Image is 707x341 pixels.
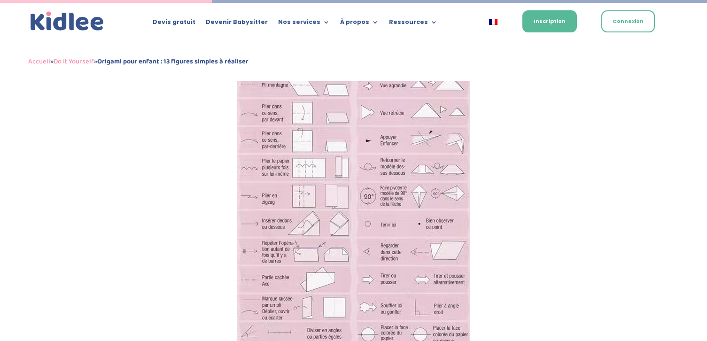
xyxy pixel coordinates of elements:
a: Ressources [389,19,437,29]
a: Devenir Babysitter [206,19,268,29]
a: Connexion [601,10,655,32]
span: » » [28,56,249,67]
img: Français [489,19,497,25]
a: Nos services [278,19,330,29]
a: Devis gratuit [153,19,195,29]
a: Do It Yourself [54,56,94,67]
a: Inscription [522,10,577,32]
a: Accueil [28,56,50,67]
img: logo_kidlee_bleu [28,9,106,33]
strong: Origami pour enfant : 13 figures simples à réaliser [97,56,249,67]
a: Kidlee Logo [28,9,106,33]
a: À propos [340,19,379,29]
